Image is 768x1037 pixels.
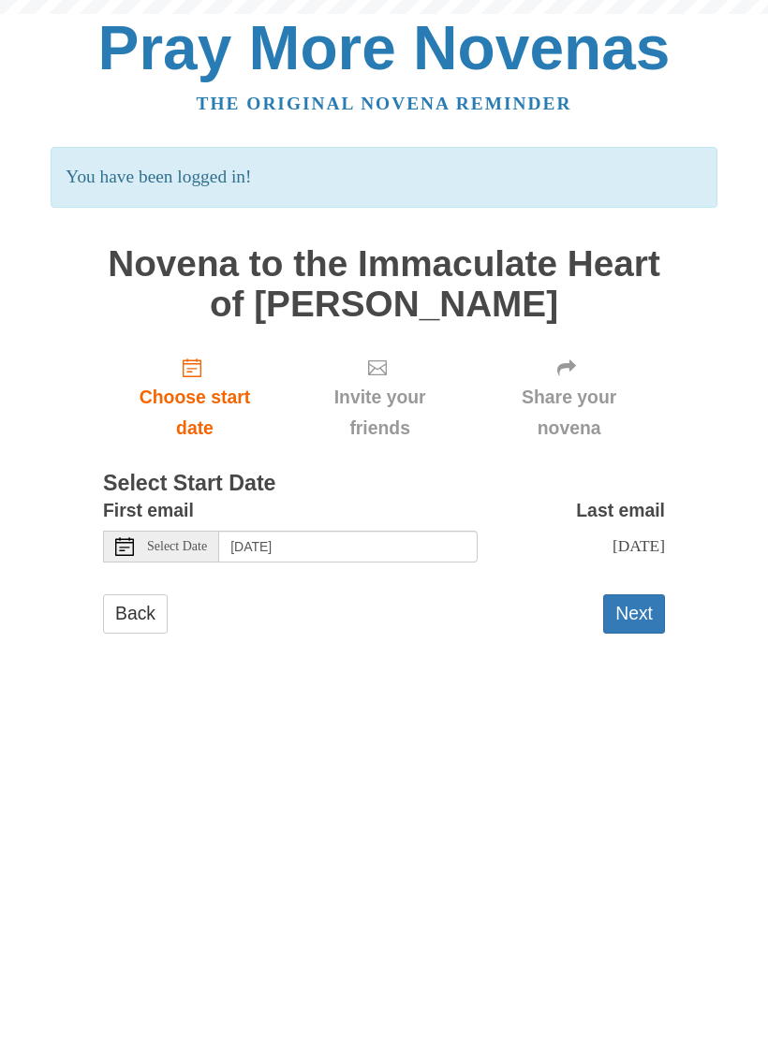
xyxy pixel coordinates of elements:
[576,495,665,526] label: Last email
[103,244,665,324] h1: Novena to the Immaculate Heart of [PERSON_NAME]
[122,382,268,444] span: Choose start date
[147,540,207,553] span: Select Date
[287,343,473,454] div: Click "Next" to confirm your start date first.
[103,472,665,496] h3: Select Start Date
[492,382,646,444] span: Share your novena
[613,536,665,555] span: [DATE]
[103,594,168,633] a: Back
[103,343,287,454] a: Choose start date
[305,382,454,444] span: Invite your friends
[51,147,716,208] p: You have been logged in!
[98,13,671,82] a: Pray More Novenas
[103,495,194,526] label: First email
[473,343,665,454] div: Click "Next" to confirm your start date first.
[197,94,572,113] a: The original novena reminder
[603,594,665,633] button: Next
